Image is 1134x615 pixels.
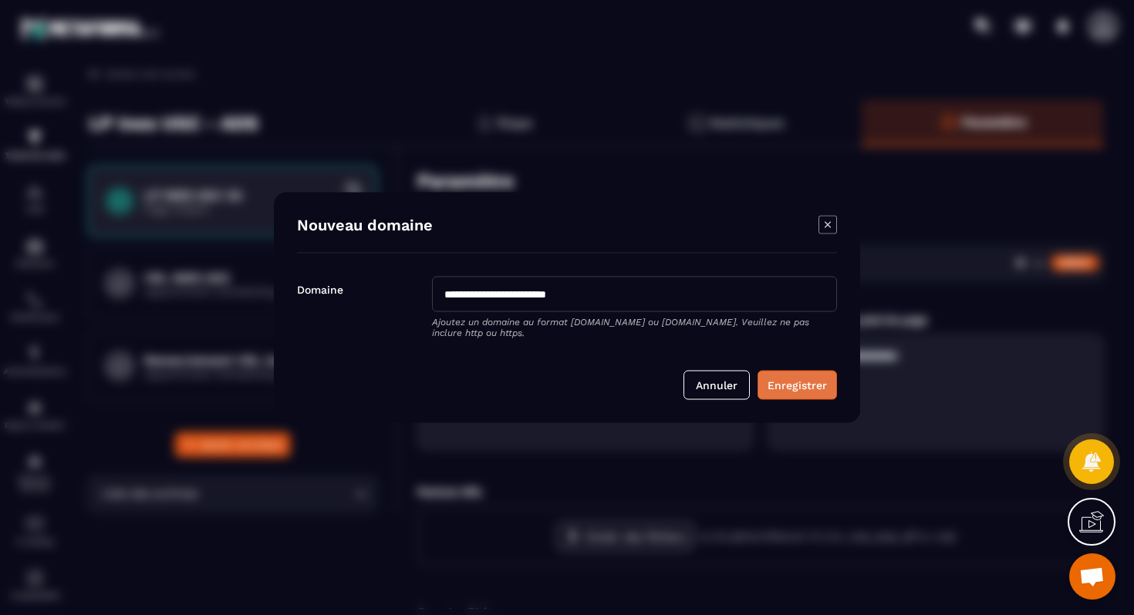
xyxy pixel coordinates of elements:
[297,216,433,237] h4: Nouveau domaine
[758,371,837,400] button: Enregistrer
[297,284,343,296] label: Domaine
[683,371,750,400] button: Annuler
[1069,553,1115,600] a: Ouvrir le chat
[432,317,837,338] p: Ajoutez un domaine au format [DOMAIN_NAME] ou [DOMAIN_NAME]. Veuillez ne pas inclure http ou https.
